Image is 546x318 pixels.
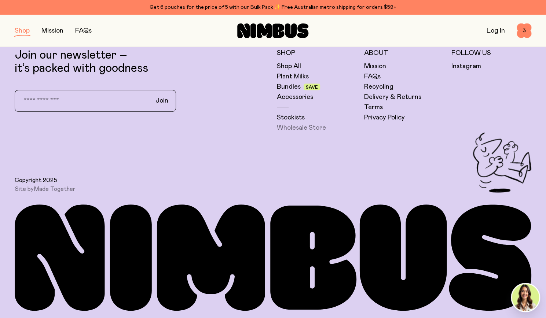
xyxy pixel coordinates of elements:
[150,93,174,108] button: Join
[364,49,444,58] h5: About
[277,82,301,91] a: Bundles
[364,72,381,81] a: FAQs
[487,27,505,34] a: Log In
[277,62,301,71] a: Shop All
[364,113,405,122] a: Privacy Policy
[451,49,531,58] h5: Follow Us
[364,103,383,112] a: Terms
[517,23,531,38] button: 3
[15,185,76,193] span: Site by
[512,284,539,311] img: agent
[277,113,305,122] a: Stockists
[277,72,309,81] a: Plant Milks
[277,49,357,58] h5: Shop
[155,96,168,105] span: Join
[34,186,76,192] a: Made Together
[364,62,386,71] a: Mission
[41,27,63,34] a: Mission
[277,123,326,132] a: Wholesale Store
[15,49,270,75] p: Join our newsletter – it’s packed with goodness
[364,93,421,101] a: Delivery & Returns
[277,93,313,101] a: Accessories
[306,85,318,89] span: Save
[451,62,481,71] a: Instagram
[75,27,92,34] a: FAQs
[15,177,57,184] span: Copyright 2025
[15,3,531,12] div: Get 6 pouches for the price of 5 with our Bulk Pack ✨ Free Australian metro shipping for orders $59+
[364,82,393,91] a: Recycling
